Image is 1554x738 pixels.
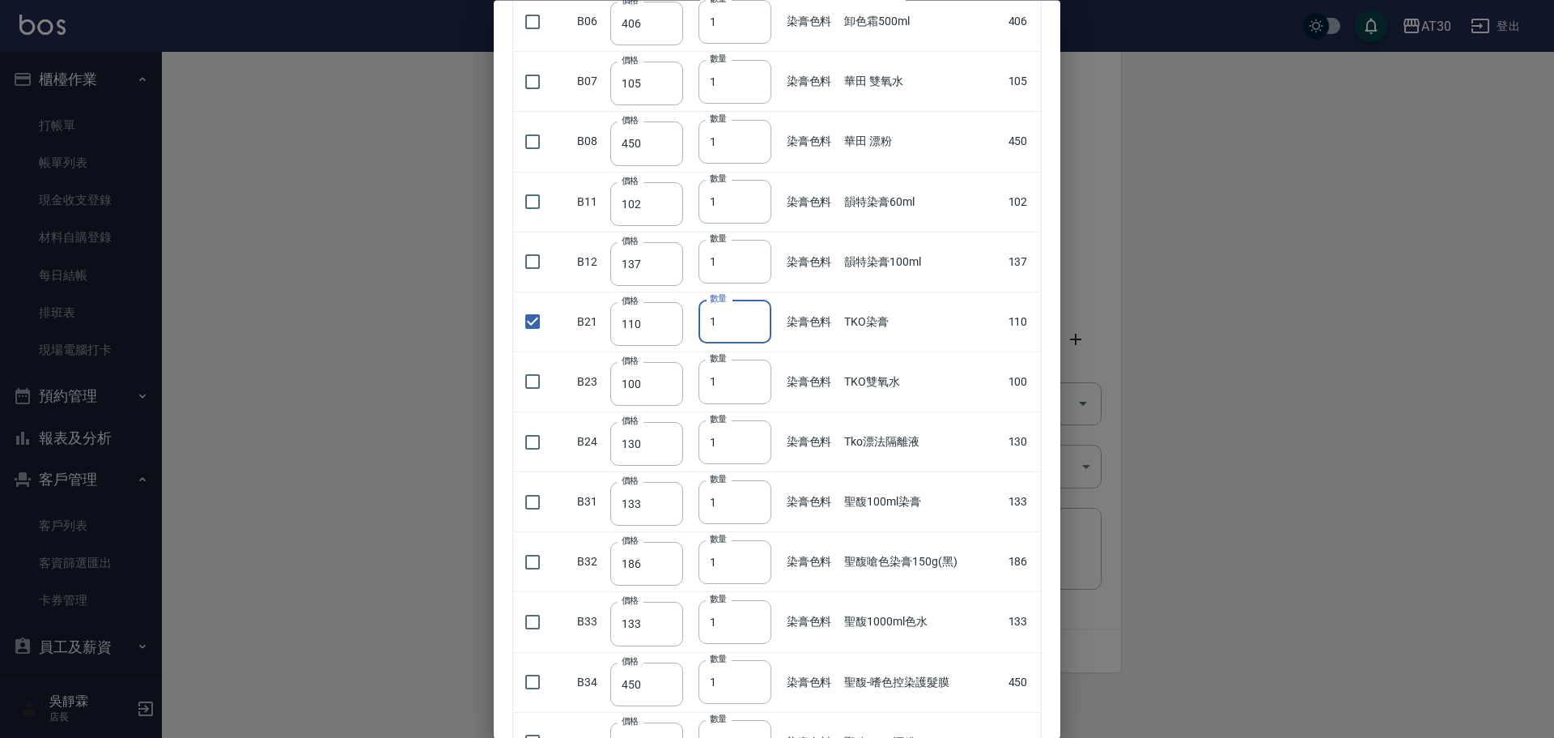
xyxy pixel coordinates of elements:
label: 數量 [710,593,727,605]
label: 數量 [710,293,727,305]
td: 聖馥100ml染膏 [840,472,1004,532]
label: 價格 [622,416,639,428]
td: Tko漂法隔離液 [840,412,1004,472]
td: 染膏色料 [783,472,841,532]
label: 數量 [710,53,727,65]
td: B24 [573,412,606,472]
td: 染膏色料 [783,412,841,472]
td: 染膏色料 [783,52,841,112]
td: B12 [573,232,606,292]
td: 聖馥-嗜色控染護髮膜 [840,653,1004,713]
td: B33 [573,592,606,652]
label: 數量 [710,654,727,666]
td: B11 [573,173,606,232]
td: 染膏色料 [783,592,841,652]
label: 價格 [622,715,639,727]
td: 102 [1004,173,1041,232]
td: 染膏色料 [783,173,841,232]
td: 137 [1004,232,1041,292]
td: B21 [573,292,606,352]
label: 數量 [710,533,727,545]
label: 價格 [622,535,639,548]
td: B31 [573,472,606,532]
td: 100 [1004,352,1041,412]
label: 數量 [710,353,727,365]
td: 聖馥1000ml色水 [840,592,1004,652]
label: 數量 [710,233,727,245]
td: 450 [1004,653,1041,713]
td: 133 [1004,592,1041,652]
td: 染膏色料 [783,653,841,713]
td: 韻特染膏60ml [840,173,1004,232]
label: 數量 [710,173,727,186]
label: 數量 [710,714,727,726]
label: 數量 [710,113,727,125]
td: 華田 漂粉 [840,112,1004,172]
td: TKO雙氧水 [840,352,1004,412]
td: B08 [573,112,606,172]
label: 價格 [622,476,639,488]
td: 110 [1004,292,1041,352]
label: 價格 [622,295,639,307]
label: 數量 [710,413,727,425]
label: 價格 [622,55,639,67]
td: 華田 雙氧水 [840,52,1004,112]
td: 450 [1004,112,1041,172]
td: 186 [1004,532,1041,592]
td: B23 [573,352,606,412]
label: 價格 [622,655,639,668]
td: 染膏色料 [783,292,841,352]
td: 染膏色料 [783,352,841,412]
label: 價格 [622,355,639,367]
td: 染膏色料 [783,232,841,292]
td: 染膏色料 [783,532,841,592]
td: B07 [573,52,606,112]
label: 價格 [622,175,639,187]
td: 133 [1004,472,1041,532]
td: 聖馥嗆色染膏150g(黑) [840,532,1004,592]
label: 價格 [622,235,639,247]
td: 染膏色料 [783,112,841,172]
td: B32 [573,532,606,592]
td: TKO染膏 [840,292,1004,352]
label: 價格 [622,595,639,608]
label: 數量 [710,473,727,485]
td: 105 [1004,52,1041,112]
td: 韻特染膏100ml [840,232,1004,292]
label: 價格 [622,115,639,127]
td: 130 [1004,412,1041,472]
td: B34 [573,653,606,713]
